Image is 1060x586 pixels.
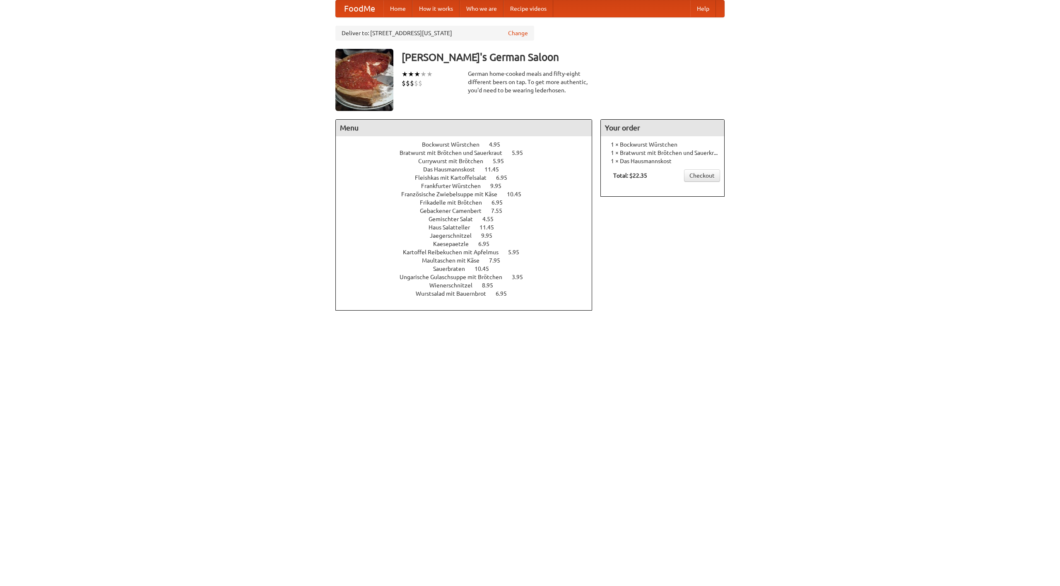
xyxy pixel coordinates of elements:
span: Wurstsalad mit Bauernbrot [416,290,494,297]
h4: Menu [336,120,592,136]
span: 7.95 [489,257,508,264]
div: Deliver to: [STREET_ADDRESS][US_STATE] [335,26,534,41]
li: 1 × Bockwurst Würstchen [605,140,720,149]
img: angular.jpg [335,49,393,111]
span: Currywurst mit Brötchen [418,158,491,164]
a: Kartoffel Reibekuchen mit Apfelmus 5.95 [403,249,535,256]
li: $ [410,79,414,88]
a: Das Hausmannskost 11.45 [423,166,514,173]
span: 3.95 [512,274,531,280]
a: Checkout [684,169,720,182]
a: Französische Zwiebelsuppe mit Käse 10.45 [401,191,537,198]
span: 6.95 [496,290,515,297]
a: Home [383,0,412,17]
a: Help [690,0,716,17]
h3: [PERSON_NAME]'s German Saloon [402,49,725,65]
span: Kartoffel Reibekuchen mit Apfelmus [403,249,507,256]
li: ★ [420,70,426,79]
a: Frikadelle mit Brötchen 6.95 [420,199,518,206]
span: Sauerbraten [433,265,473,272]
a: How it works [412,0,460,17]
span: Gebackener Camenbert [420,207,490,214]
span: Französische Zwiebelsuppe mit Käse [401,191,506,198]
a: Jaegerschnitzel 9.95 [430,232,508,239]
li: $ [402,79,406,88]
a: Ungarische Gulaschsuppe mit Brötchen 3.95 [400,274,538,280]
span: 5.95 [493,158,512,164]
span: 8.95 [482,282,501,289]
li: 1 × Bratwurst mit Brötchen und Sauerkraut [605,149,720,157]
span: Bockwurst Würstchen [422,141,488,148]
span: Bratwurst mit Brötchen und Sauerkraut [400,150,511,156]
a: Frankfurter Würstchen 9.95 [421,183,517,189]
span: Haus Salatteller [429,224,478,231]
span: 9.95 [481,232,501,239]
li: $ [418,79,422,88]
b: Total: $22.35 [613,172,647,179]
a: Gemischter Salat 4.55 [429,216,509,222]
li: ★ [408,70,414,79]
span: 5.95 [512,150,531,156]
li: ★ [426,70,433,79]
span: 6.95 [496,174,516,181]
span: 4.95 [489,141,508,148]
a: Kaesepaetzle 6.95 [433,241,505,247]
span: Kaesepaetzle [433,241,477,247]
span: Maultaschen mit Käse [422,257,488,264]
h4: Your order [601,120,724,136]
li: ★ [402,70,408,79]
span: 7.55 [491,207,511,214]
div: German home-cooked meals and fifty-eight different beers on tap. To get more authentic, you'd nee... [468,70,592,94]
a: Haus Salatteller 11.45 [429,224,509,231]
span: 11.45 [484,166,507,173]
li: 1 × Das Hausmannskost [605,157,720,165]
a: Sauerbraten 10.45 [433,265,504,272]
a: Fleishkas mit Kartoffelsalat 6.95 [415,174,523,181]
a: Bockwurst Würstchen 4.95 [422,141,516,148]
span: Gemischter Salat [429,216,481,222]
a: Change [508,29,528,37]
a: FoodMe [336,0,383,17]
span: 11.45 [479,224,502,231]
span: Frikadelle mit Brötchen [420,199,490,206]
span: Jaegerschnitzel [430,232,480,239]
a: Maultaschen mit Käse 7.95 [422,257,516,264]
li: $ [414,79,418,88]
li: ★ [414,70,420,79]
span: Wienerschnitzel [429,282,481,289]
a: Gebackener Camenbert 7.55 [420,207,518,214]
span: 5.95 [508,249,528,256]
a: Wienerschnitzel 8.95 [429,282,508,289]
span: 4.55 [482,216,502,222]
a: Bratwurst mit Brötchen und Sauerkraut 5.95 [400,150,538,156]
span: Fleishkas mit Kartoffelsalat [415,174,495,181]
span: 6.95 [491,199,511,206]
a: Who we are [460,0,503,17]
span: 9.95 [490,183,510,189]
span: 6.95 [478,241,498,247]
span: Ungarische Gulaschsuppe mit Brötchen [400,274,511,280]
a: Wurstsalad mit Bauernbrot 6.95 [416,290,522,297]
span: Frankfurter Würstchen [421,183,489,189]
span: 10.45 [475,265,497,272]
span: Das Hausmannskost [423,166,483,173]
span: 10.45 [507,191,530,198]
li: $ [406,79,410,88]
a: Currywurst mit Brötchen 5.95 [418,158,519,164]
a: Recipe videos [503,0,553,17]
